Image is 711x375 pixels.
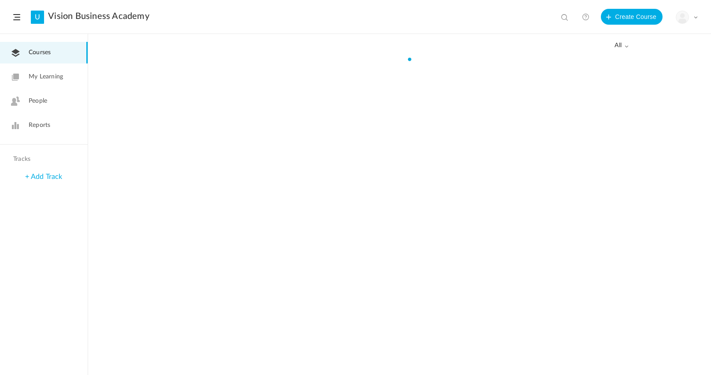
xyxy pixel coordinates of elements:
[31,11,44,24] a: U
[29,48,51,57] span: Courses
[13,156,72,163] h4: Tracks
[29,72,63,82] span: My Learning
[601,9,663,25] button: Create Course
[615,42,629,49] span: all
[29,121,50,130] span: Reports
[25,173,62,180] a: + Add Track
[48,11,149,22] a: Vision Business Academy
[676,11,689,23] img: user-image.png
[29,97,47,106] span: People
